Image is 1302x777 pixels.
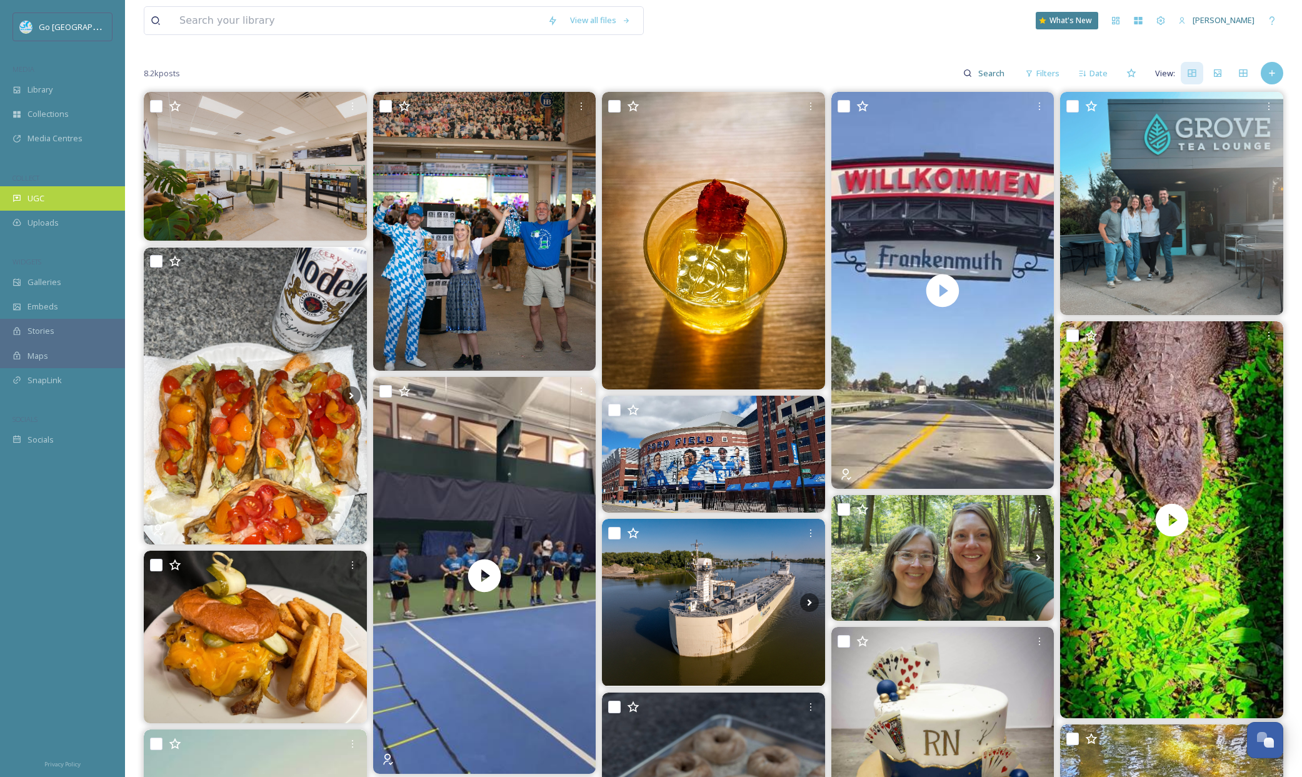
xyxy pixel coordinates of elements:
span: Galleries [28,276,61,288]
span: [PERSON_NAME] [1193,14,1254,26]
input: Search [972,61,1013,86]
a: [PERSON_NAME] [1172,8,1261,33]
button: Open Chat [1247,722,1283,758]
span: COLLECT [13,173,39,183]
img: GoGreatLogo_MISkies_RegionalTrails%20%281%29.png [20,21,33,33]
span: Socials [28,434,54,446]
span: Collections [28,108,69,120]
a: What's New [1036,12,1098,29]
span: Embeds [28,301,58,313]
img: Good news, Saginaw friends! We’ve adjusted our hours to better serve you. Our Saginaw location is... [144,92,367,241]
span: View: [1155,68,1175,79]
img: Willkommen to the only officially sanctioned Oktoberfest outside of Munich! 🍻 Celebrate Frankenmu... [373,92,596,371]
span: 8.2k posts [144,68,180,79]
img: thumbnail [831,92,1054,489]
span: Stories [28,325,54,337]
video: Thought he was going to leap the fence 😂🐊💚🌿 #puremichigan #saginawchildrenszoo #alligator #sagina... [1060,321,1283,718]
img: Fall menu coming soon to a distillery near you.. (spoiler: it’s us) 🍂👀 [602,92,825,389]
img: ✨ Big News from Grove ✨ After much prayer and reflection, we want to share with you all that our ... [1060,92,1283,315]
a: View all files [564,8,637,33]
span: Maps [28,350,48,362]
span: WIDGETS [13,257,41,266]
img: thumbnail [373,377,596,774]
span: Privacy Policy [44,760,81,768]
span: Uploads [28,217,59,229]
video: Panthers 6-7 youth team is now 1-1 after today’s win! We started off with a week 1 loss getting o... [373,377,596,774]
video: Fall is so much fun in Frankenmuth 🍁 Head to the top of the hill and join us on our outdoor patio... [831,92,1054,489]
span: Go [GEOGRAPHIC_DATA] [39,21,131,33]
img: 5 SAGINAW HOOD TACOS with extra garden tomatoes, good lettuce but hold the cheese and a modelousa... [144,248,367,544]
span: SnapLink [28,374,62,386]
span: Library [28,84,53,96]
span: SOCIALS [13,414,38,424]
img: Another awesome mushroom identification class by Great Lakes Treats. #mushroomhunting #mushrooms ... [831,495,1054,621]
span: Filters [1036,68,1059,79]
input: Search your library [173,7,541,34]
span: UGC [28,193,44,204]
img: thumbnail [1060,321,1283,718]
img: Nothing beats the cheesy, smoky goodness of our pulled pork sandwich, come hungry! [144,551,367,723]
img: Detroit Lions Week 2 Game Final Score. Detroit Lions 52 Chicago Bears 21 Lions QB Jared Goff 23/2... [602,396,825,513]
a: Privacy Policy [44,756,81,771]
span: Date [1089,68,1108,79]
img: Saginaw River Sunday! Another Sunday here already? How did we get here so fast. I had a super bus... [602,519,825,686]
span: Media Centres [28,133,83,144]
span: MEDIA [13,64,34,74]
